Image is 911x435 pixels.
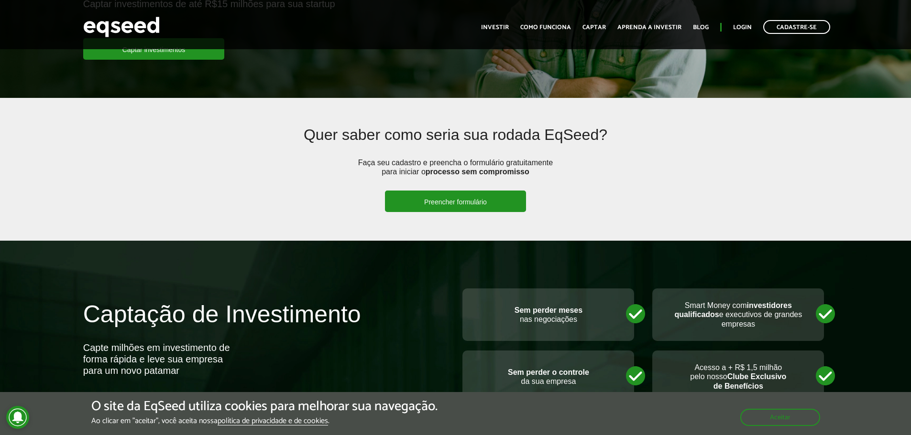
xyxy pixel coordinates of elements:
[472,306,625,324] p: nas negociações
[159,127,752,158] h2: Quer saber como seria sua rodada EqSeed?
[733,24,752,31] a: Login
[674,301,791,318] strong: investidores qualificados
[83,342,236,376] div: Capte milhões em investimento de forma rápida e leve sua empresa para um novo patamar
[355,158,556,191] p: Faça seu cadastro e preencha o formulário gratuitamente para iniciar o
[520,24,571,31] a: Como funciona
[91,399,438,414] h5: O site da EqSeed utiliza cookies para melhorar sua navegação.
[763,20,830,34] a: Cadastre-se
[91,416,438,425] p: Ao clicar em "aceitar", você aceita nossa .
[740,409,820,426] button: Aceitar
[693,24,709,31] a: Blog
[472,368,625,386] p: da sua empresa
[617,24,681,31] a: Aprenda a investir
[515,306,582,314] strong: Sem perder meses
[508,368,589,376] strong: Sem perder o controle
[385,191,526,212] a: Preencher formulário
[83,301,449,342] h2: Captação de Investimento
[481,24,509,31] a: Investir
[713,372,787,390] strong: Clube Exclusivo de Benefícios
[582,24,606,31] a: Captar
[83,14,160,40] img: EqSeed
[662,363,814,391] p: Acesso a + R$ 1,5 milhão pelo nosso
[662,301,814,329] p: Smart Money com e executivos de grandes empresas
[218,417,328,425] a: política de privacidade e de cookies
[426,168,529,176] strong: processo sem compromisso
